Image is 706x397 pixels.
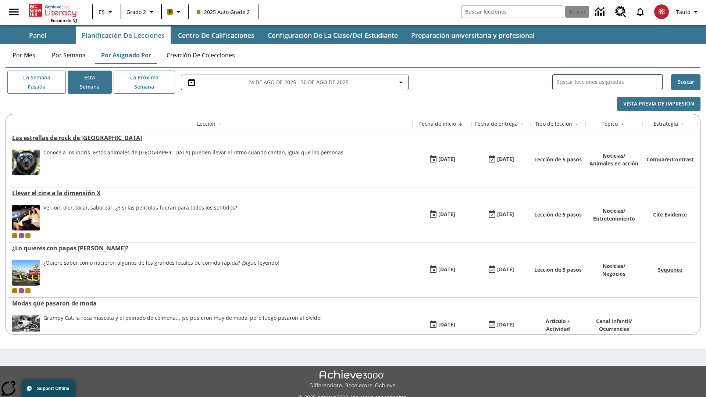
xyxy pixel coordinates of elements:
[12,205,40,230] img: El panel situado frente a los asientos rocía con agua nebulizada al feliz público en un cine equi...
[556,77,662,87] input: Buscar lecciones asignadas
[12,299,409,307] a: Modas que pasaron de moda, Lecciones
[76,26,171,44] button: Planificación de lecciones
[7,71,66,94] button: La semana pasada
[12,288,17,293] span: Clase actual
[95,5,118,18] button: Lenguaje: ES, Selecciona un idioma
[653,120,678,128] div: Estrategia
[12,189,409,197] div: Llevar el cine a la dimensión X
[485,263,517,277] button: 07/03/26: Último día en que podrá accederse la lección
[438,265,455,274] div: [DATE]
[396,78,405,87] svg: Collapse Date Range Filter
[671,74,700,90] button: Buscar
[485,318,517,332] button: 06/30/26: Último día en que podrá accederse la lección
[99,8,105,16] span: ES
[22,380,75,397] button: Support Offline
[596,317,632,325] p: Canal Infantil /
[168,7,172,16] span: B
[426,263,458,277] button: 07/26/25: Primer día en que estuvo disponible la lección
[475,120,518,128] div: Fecha de entrega
[654,4,669,19] img: avatar image
[497,265,514,274] div: [DATE]
[43,150,345,156] div: Conoce a los indris. Estos animales de [GEOGRAPHIC_DATA] pueden llevar el ritmo cuando cantan, ig...
[497,320,514,329] div: [DATE]
[602,120,618,128] div: Tópico
[12,233,17,238] span: Clase actual
[534,266,582,273] p: Lección de 5 pasos
[461,6,563,18] input: Buscar campo
[438,210,455,219] div: [DATE]
[19,233,24,238] span: OL 2025 Auto Grade 3
[43,260,279,286] div: ¿Quiere saber cómo nacieron algunos de los grandes locales de comida rápida? ¡Sigue leyendo!
[497,155,514,164] div: [DATE]
[19,288,24,293] span: OL 2025 Auto Grade 3
[602,262,625,270] p: Noticias /
[593,207,635,215] p: Noticias /
[678,120,687,129] button: Sort
[25,288,31,293] div: New 2025 class
[602,270,625,278] p: Negocios
[596,325,632,333] p: Ocurrencias
[184,78,405,87] button: Seleccione el intervalo de fechas opción del menú
[262,26,404,44] button: Configuración de la clase/del estudiante
[518,120,527,129] button: Sort
[572,120,581,129] button: Sort
[673,5,703,18] button: Perfil/Configuración
[114,71,175,94] button: La próxima semana
[658,266,682,273] a: Sequence
[646,156,694,163] a: Compare/Contrast
[1,26,74,44] button: Panel
[29,2,77,23] div: Portada
[12,244,409,252] a: ¿Lo quieres con papas fritas?, Lecciones
[197,8,250,16] span: 2025 Auto Grade 2
[438,155,455,164] div: [DATE]
[485,153,517,167] button: 08/27/25: Último día en que podrá accederse la lección
[12,260,40,286] img: Uno de los primeros locales de McDonald's, con el icónico letrero rojo y los arcos amarillos.
[589,152,638,160] p: Noticias /
[650,2,673,21] button: Escoja un nuevo avatar
[124,5,159,18] button: Grado: Grado 2, Elige un grado
[426,318,458,332] button: 07/19/25: Primer día en que estuvo disponible la lección
[426,153,458,167] button: 08/27/25: Primer día en que estuvo disponible la lección
[43,150,345,175] div: Conoce a los indris. Estos animales de Madagascar pueden llevar el ritmo cuando cantan, igual que...
[12,244,409,252] div: ¿Lo quieres con papas fritas?
[43,315,322,341] span: Grumpy Cat, la roca mascota y el peinado de colmena... ¡se pusieron muy de moda, pero luego pasar...
[611,2,631,22] a: Centro de recursos, Se abrirá en una pestaña nueva.
[497,210,514,219] div: [DATE]
[618,120,627,129] button: Sort
[12,134,409,142] div: Las estrellas de rock de Madagascar
[617,97,700,111] button: Vista previa de impresión
[164,5,186,18] button: Boost El color de la clase es anaranjado claro. Cambiar el color de la clase.
[589,160,638,167] p: Animales en acción
[43,205,237,230] div: Ver, oír, oler, tocar, saborear. ¿Y si las películas fueran para todos los sentidos?
[534,211,582,218] p: Lección de 5 pasos
[215,120,224,129] button: Sort
[12,134,409,142] a: Las estrellas de rock de Madagascar, Lecciones
[95,46,157,64] button: Por asignado por
[37,386,69,391] span: Support Offline
[248,78,349,86] span: 24 de ago de 2025 - 30 de ago de 2025
[43,260,279,266] div: ¿Quiere saber cómo nacieron algunos de los grandes locales de comida rápida? ¡Sigue leyendo!
[3,1,25,23] button: Abrir el menú lateral
[43,205,237,211] div: Ver, oír, oler, tocar, saborear. ¿Y si las películas fueran para todos los sentidos?
[12,315,40,341] img: foto en blanco y negro de una chica haciendo girar unos hula-hulas en la década de 1950
[43,315,322,321] div: Grumpy Cat, la roca mascota y el peinado de colmena... ¡se pusieron muy de moda, pero luego pasar...
[25,233,31,238] div: New 2025 class
[591,2,611,22] a: Centro de información
[535,120,572,128] div: Tipo de lección
[197,120,215,128] div: Lección
[419,120,456,128] div: Fecha de inicio
[534,155,582,163] p: Lección de 5 pasos
[405,26,541,44] button: Preparación universitaria y profesional
[46,46,92,64] button: Por semana
[426,208,458,222] button: 08/18/25: Primer día en que estuvo disponible la lección
[438,320,455,329] div: [DATE]
[12,150,40,175] img: Un indri de brillantes ojos amarillos mira a la cámara.
[485,208,517,222] button: 08/24/25: Último día en que podrá accederse la lección
[126,8,146,16] span: Grado 2
[309,370,397,389] img: Achieve3000 Differentiate Accelerate Achieve
[161,46,241,64] button: Creación de colecciones
[12,299,409,307] div: Modas que pasaron de moda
